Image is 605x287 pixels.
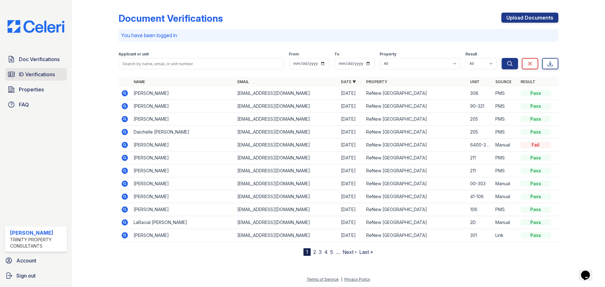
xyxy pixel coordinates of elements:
[5,53,67,66] a: Doc Verifications
[289,52,299,57] label: From
[493,113,518,126] td: PMS
[364,113,467,126] td: ReNew [GEOGRAPHIC_DATA]
[364,126,467,139] td: ReNew [GEOGRAPHIC_DATA]
[468,126,493,139] td: 205
[465,52,477,57] label: Result
[470,79,480,84] a: Unit
[493,87,518,100] td: PMS
[131,113,235,126] td: [PERSON_NAME]
[468,87,493,100] td: 308
[364,152,467,164] td: ReNew [GEOGRAPHIC_DATA]
[521,103,551,109] div: Pass
[3,269,69,282] a: Sign out
[235,152,338,164] td: [EMAIL_ADDRESS][DOMAIN_NAME]
[364,100,467,113] td: ReNew [GEOGRAPHIC_DATA]
[118,52,149,57] label: Applicant or unit
[334,52,339,57] label: To
[493,177,518,190] td: Manual
[338,229,364,242] td: [DATE]
[131,190,235,203] td: [PERSON_NAME]
[493,126,518,139] td: PMS
[19,86,44,93] span: Properties
[468,152,493,164] td: 211
[468,164,493,177] td: 211
[5,68,67,81] a: ID Verifications
[501,13,558,23] a: Upload Documents
[131,126,235,139] td: Daichelle [PERSON_NAME]
[235,139,338,152] td: [EMAIL_ADDRESS][DOMAIN_NAME]
[468,229,493,242] td: 301
[121,32,556,39] p: You have been logged in
[10,237,64,249] div: Trinity Property Consultants
[344,277,370,282] a: Privacy Policy
[521,232,551,238] div: Pass
[495,79,511,84] a: Source
[493,164,518,177] td: PMS
[235,177,338,190] td: [EMAIL_ADDRESS][DOMAIN_NAME]
[131,216,235,229] td: LaRacial [PERSON_NAME]
[521,79,535,84] a: Result
[131,177,235,190] td: [PERSON_NAME]
[579,262,599,281] iframe: chat widget
[338,203,364,216] td: [DATE]
[338,152,364,164] td: [DATE]
[131,100,235,113] td: [PERSON_NAME]
[338,139,364,152] td: [DATE]
[364,87,467,100] td: ReNew [GEOGRAPHIC_DATA]
[364,203,467,216] td: ReNew [GEOGRAPHIC_DATA]
[3,20,69,33] img: CE_Logo_Blue-a8612792a0a2168367f1c8372b55b34899dd931a85d93a1a3d3e32e68fde9ad4.png
[341,277,342,282] div: |
[336,248,340,256] span: …
[364,229,467,242] td: ReNew [GEOGRAPHIC_DATA]
[5,98,67,111] a: FAQ
[338,216,364,229] td: [DATE]
[493,229,518,242] td: Link
[19,101,29,108] span: FAQ
[118,13,223,24] div: Document Verifications
[235,126,338,139] td: [EMAIL_ADDRESS][DOMAIN_NAME]
[359,249,373,255] a: Last »
[493,190,518,203] td: Manual
[131,152,235,164] td: [PERSON_NAME]
[324,249,328,255] a: 4
[521,181,551,187] div: Pass
[521,206,551,213] div: Pass
[338,87,364,100] td: [DATE]
[16,272,36,279] span: Sign out
[19,71,55,78] span: ID Verifications
[468,139,493,152] td: 6400-303
[319,249,322,255] a: 3
[364,164,467,177] td: ReNew [GEOGRAPHIC_DATA]
[235,229,338,242] td: [EMAIL_ADDRESS][DOMAIN_NAME]
[338,113,364,126] td: [DATE]
[235,216,338,229] td: [EMAIL_ADDRESS][DOMAIN_NAME]
[235,87,338,100] td: [EMAIL_ADDRESS][DOMAIN_NAME]
[341,79,356,84] a: Date ▼
[468,177,493,190] td: 00-303
[521,193,551,200] div: Pass
[521,155,551,161] div: Pass
[521,219,551,226] div: Pass
[493,152,518,164] td: PMS
[364,190,467,203] td: ReNew [GEOGRAPHIC_DATA]
[521,90,551,96] div: Pass
[313,249,316,255] a: 2
[134,79,145,84] a: Name
[19,55,60,63] span: Doc Verifications
[235,113,338,126] td: [EMAIL_ADDRESS][DOMAIN_NAME]
[237,79,249,84] a: Email
[493,100,518,113] td: PMS
[131,164,235,177] td: [PERSON_NAME]
[338,177,364,190] td: [DATE]
[468,113,493,126] td: 205
[521,116,551,122] div: Pass
[330,249,333,255] a: 5
[493,203,518,216] td: PMS
[468,203,493,216] td: 106
[3,254,69,267] a: Account
[131,87,235,100] td: [PERSON_NAME]
[118,58,284,69] input: Search by name, email, or unit number
[235,100,338,113] td: [EMAIL_ADDRESS][DOMAIN_NAME]
[493,139,518,152] td: Manual
[468,190,493,203] td: 41-106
